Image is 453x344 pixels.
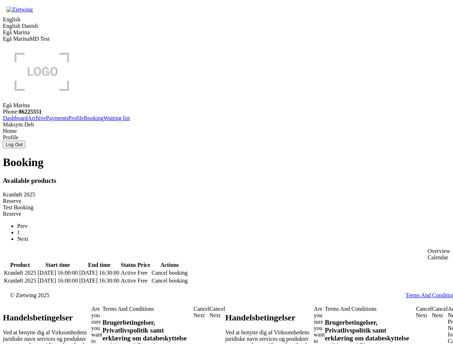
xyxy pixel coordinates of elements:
[3,109,450,115] div: Phone:
[194,306,209,312] div: Cancel
[104,115,130,121] a: Waiting list
[225,313,314,323] h2: Handelsbetingelser
[3,23,20,29] a: English
[416,306,432,312] div: Cancel
[3,3,36,16] img: Zietwing
[28,115,46,121] a: Archive
[17,236,28,242] a: Next
[68,115,84,121] a: Profile
[3,128,450,134] div: Home
[79,278,119,284] span: [DATE] 16:30:00
[3,134,450,141] div: Profile
[194,312,209,319] div: Next
[432,312,448,319] div: Next
[103,306,194,312] div: Terms And Conditions
[138,270,148,276] span: Free
[428,254,450,261] div: Calendar
[3,177,450,185] h3: Available products
[84,115,104,121] a: Booking
[46,115,68,121] a: Payments
[3,115,28,121] a: Dashboard
[3,16,20,23] span: English
[3,156,450,169] h1: Booking
[79,261,120,269] th: End time
[3,141,25,148] button: Log Out
[120,261,136,269] th: Status
[121,270,136,276] div: Active
[3,36,30,42] a: Egå Marina
[428,248,450,254] div: Overview
[3,204,450,211] div: Test Booking
[209,312,225,319] div: Next
[137,261,151,269] th: Price
[121,278,136,284] div: Active
[79,270,119,276] span: [DATE] 16:30:00
[209,306,225,312] div: Cancel
[432,306,448,312] div: Cancel
[3,191,450,198] div: Kranløft 2025
[3,198,450,204] div: Reserve
[151,261,188,269] th: Actions
[30,36,50,42] a: MD Test
[138,278,148,284] span: Free
[17,223,28,229] a: Prev
[151,278,188,284] div: Cancel booking
[4,261,36,269] th: Product
[3,211,450,217] div: Reserve
[3,102,450,109] div: Egå Marina
[17,229,20,235] a: 1
[38,270,78,276] span: [DATE] 16:00:00
[3,121,34,128] span: Maksym Deh
[4,270,36,276] span: Kranløft 2025
[3,29,30,35] span: Egå Marina
[151,270,188,276] div: Cancel booking
[37,261,78,269] th: Start time
[22,23,38,29] a: Danish
[4,278,36,284] span: Kranløft 2025
[325,306,416,312] div: Terms And Conditions
[19,109,41,115] strong: 86225551
[3,42,81,101] img: logo
[416,312,432,319] div: Next
[38,278,78,284] span: [DATE] 16:00:00
[3,313,91,323] h2: Handelsbetingelser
